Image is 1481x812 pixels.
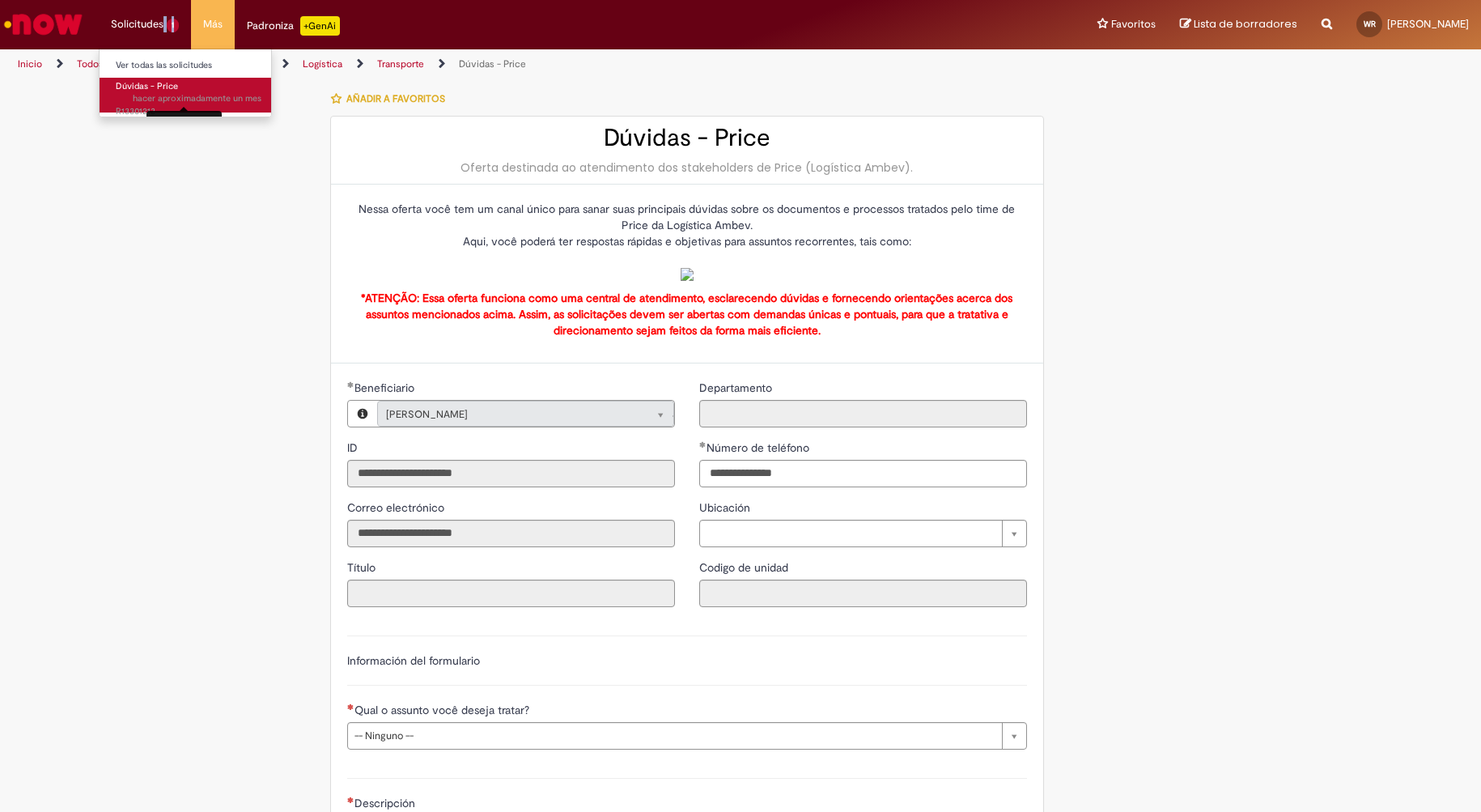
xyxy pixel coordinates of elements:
span: -- Ninguno -- [354,723,994,749]
input: Codigo de unidad [699,580,1027,607]
a: Borrar campo Ubicación [699,520,1027,547]
span: 1 [167,19,179,32]
div: Padroniza [247,16,340,36]
a: Abrir R13301213 : Dúvidas - Price [100,78,278,113]
label: Solo lectura: Codigo de unidad [699,559,791,576]
span: WR [1364,19,1376,29]
button: Añadir a favoritos [330,82,454,116]
a: Inicio [18,57,42,70]
span: Lista de borradores [1194,16,1297,32]
input: ID [347,460,675,487]
a: Logística [303,57,342,70]
span: hacer aproximadamente un mes [133,92,261,104]
input: Departamento [699,400,1027,427]
span: Cumplimentación obligatoria [699,441,707,448]
span: Más [203,16,223,32]
p: +GenAi [300,16,340,36]
input: Título [347,580,675,607]
ul: Solicitudes [99,49,272,117]
img: sys_attachment.do [681,268,694,281]
span: Solo lectura: Codigo de unidad [699,560,791,575]
a: Ver todas las solicitudes [100,57,278,74]
span: Qual o assunto você deseja tratar? [354,703,533,717]
a: [PERSON_NAME]Borrar campo Beneficiario [377,401,674,427]
span: Obligatorios [347,704,354,710]
strong: *ATENÇÃO: Essa oferta funciona como uma central de atendimento, esclarecendo dúvidas e fornecendo... [361,291,1012,338]
span: Solo lectura: Departamento [699,380,775,395]
span: Ubicación [699,500,753,515]
span: Solo lectura: Título [347,560,379,575]
input: Número de teléfono [699,460,1027,487]
a: Transporte [377,57,424,70]
span: [PERSON_NAME] [1387,17,1469,31]
span: Obligatorios - Beneficiario [354,380,418,395]
div: [DATE] 10:02:00 [146,111,222,130]
span: Obligatorios [347,797,354,803]
ul: Rutas de acceso a la página [12,49,975,79]
button: Beneficiario, Vista previa de este registro Wagner Ribeiro [348,401,377,427]
a: Lista de borradores [1180,17,1297,32]
input: Correo electrónico [347,520,675,547]
label: Solo lectura: Título [347,559,379,576]
a: Dúvidas - Price [459,57,526,70]
img: ServiceNow [2,8,85,40]
a: Todos los catálogos [77,57,163,70]
span: Solo lectura: Correo electrónico [347,500,448,515]
div: Oferta destinada ao atendimento dos stakeholders de Price (Logística Ambev). [347,159,1027,176]
span: [PERSON_NAME] [386,402,633,427]
label: Solo lectura: Departamento [699,380,775,396]
label: Información del formulario [347,653,480,668]
span: Cumplimentación obligatoria [347,381,354,388]
span: Dúvidas - Price [116,80,178,92]
label: Solo lectura: ID [347,440,361,456]
span: Añadir a favoritos [346,92,445,105]
span: Número de teléfono [707,440,813,455]
span: Favoritos [1111,16,1156,32]
span: Solo lectura: ID [347,440,361,455]
span: R13301213 [116,92,261,117]
label: Solo lectura: Obligatorios - Beneficiario [347,380,418,396]
span: Solicitudes [111,16,163,32]
label: Solo lectura: Correo electrónico [347,500,448,516]
p: Nessa oferta você tem um canal único para sanar suas principais dúvidas sobre os documentos e pro... [347,201,1027,282]
h2: Dúvidas - Price [347,125,1027,151]
span: Descripción [354,796,418,810]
